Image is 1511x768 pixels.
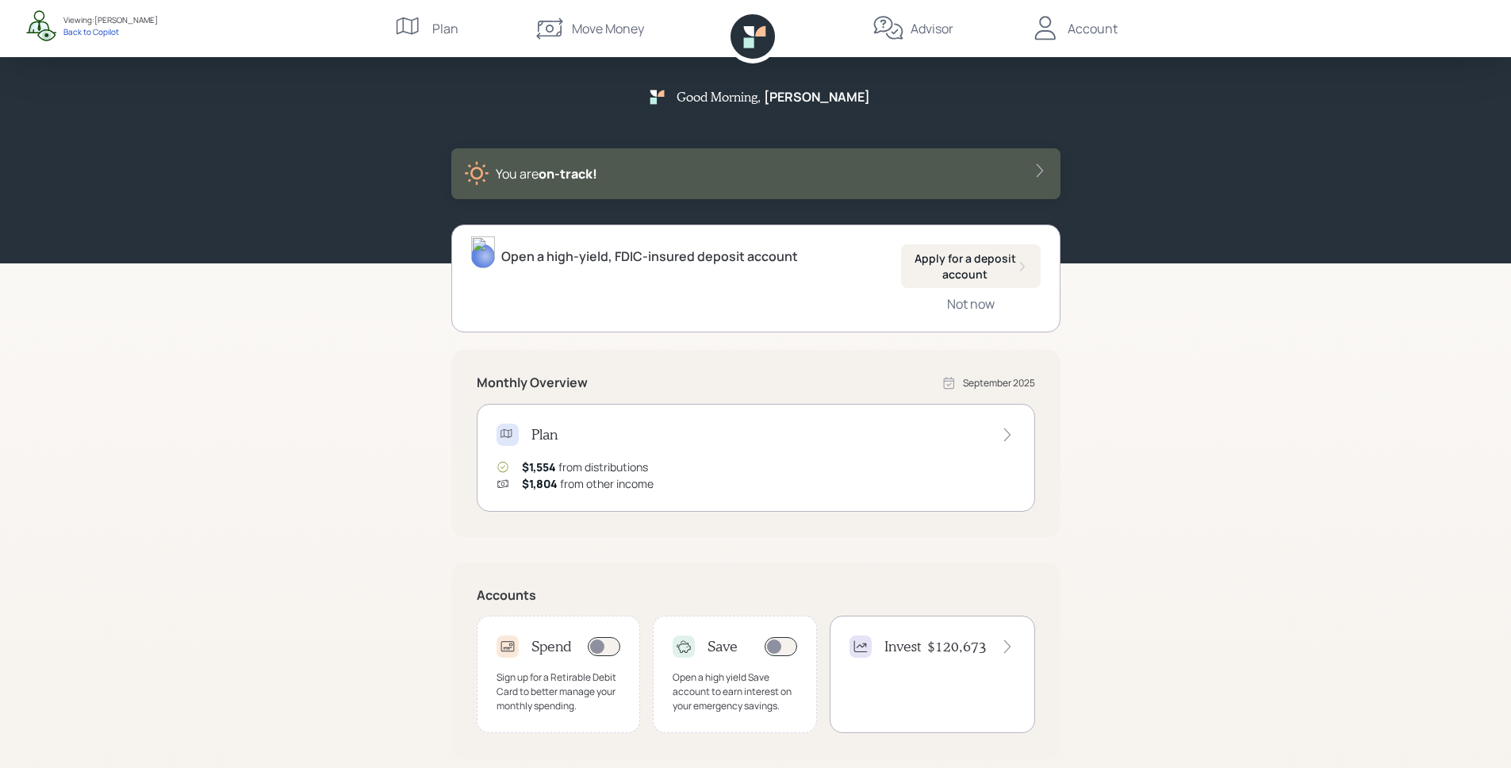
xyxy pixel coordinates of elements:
div: from distributions [522,459,648,475]
h4: Save [708,638,738,655]
div: from other income [522,475,654,492]
span: on‑track! [539,165,597,182]
div: Open a high yield Save account to earn interest on your emergency savings. [673,670,797,713]
h5: Accounts [477,588,1035,603]
img: sunny-XHVQM73Q.digested.png [464,161,489,186]
div: Advisor [911,19,953,38]
div: Account [1068,19,1118,38]
img: james-distasi-headshot.png [471,236,495,268]
h4: Invest [884,638,921,655]
div: Back to Copilot [63,26,158,37]
h5: Monthly Overview [477,375,588,390]
h5: [PERSON_NAME] [764,90,870,105]
h4: Spend [531,638,572,655]
div: Open a high-yield, FDIC-insured deposit account [501,247,798,266]
span: $1,804 [522,476,558,491]
div: Not now [947,295,995,313]
div: September 2025 [963,376,1035,390]
h4: $120,673 [927,638,987,655]
div: Sign up for a Retirable Debit Card to better manage your monthly spending. [497,670,621,713]
h5: Good Morning , [677,89,761,104]
div: Plan [432,19,458,38]
span: $1,554 [522,459,556,474]
div: You are [496,164,597,183]
div: Apply for a deposit account [914,251,1028,282]
button: Apply for a deposit account [901,244,1041,288]
div: Viewing: [PERSON_NAME] [63,14,158,26]
h4: Plan [531,426,558,444]
div: Move Money [572,19,644,38]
